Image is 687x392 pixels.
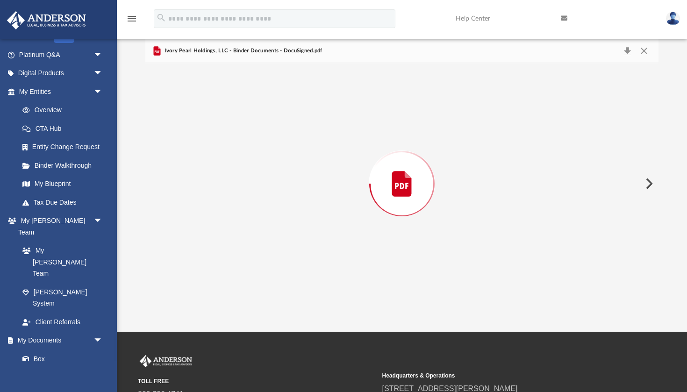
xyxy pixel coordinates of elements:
img: Anderson Advisors Platinum Portal [4,11,89,29]
a: [PERSON_NAME] System [13,283,112,313]
button: Download [619,44,636,57]
small: TOLL FREE [138,377,376,385]
a: My Documentsarrow_drop_down [7,331,112,350]
a: My Entitiesarrow_drop_down [7,82,117,101]
span: arrow_drop_down [93,64,112,83]
a: Box [13,349,107,368]
a: Tax Due Dates [13,193,117,212]
a: Client Referrals [13,313,112,331]
a: CTA Hub [13,119,117,138]
a: Digital Productsarrow_drop_down [7,64,117,83]
a: My [PERSON_NAME] Teamarrow_drop_down [7,212,112,242]
a: My [PERSON_NAME] Team [13,242,107,283]
span: arrow_drop_down [93,45,112,64]
span: arrow_drop_down [93,212,112,231]
button: Next File [638,171,658,197]
span: arrow_drop_down [93,331,112,350]
img: User Pic [666,12,680,25]
button: Close [636,44,652,57]
a: menu [126,18,137,24]
div: Preview [145,39,658,305]
small: Headquarters & Operations [382,371,620,380]
span: Ivory Pearl Holdings, LLC - Binder Documents - DocuSigned.pdf [163,47,322,55]
a: Entity Change Request [13,138,117,157]
img: Anderson Advisors Platinum Portal [138,355,194,367]
span: arrow_drop_down [93,82,112,101]
a: My Blueprint [13,175,112,193]
i: search [156,13,166,23]
a: Platinum Q&Aarrow_drop_down [7,45,117,64]
i: menu [126,13,137,24]
a: Binder Walkthrough [13,156,117,175]
a: Overview [13,101,117,120]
